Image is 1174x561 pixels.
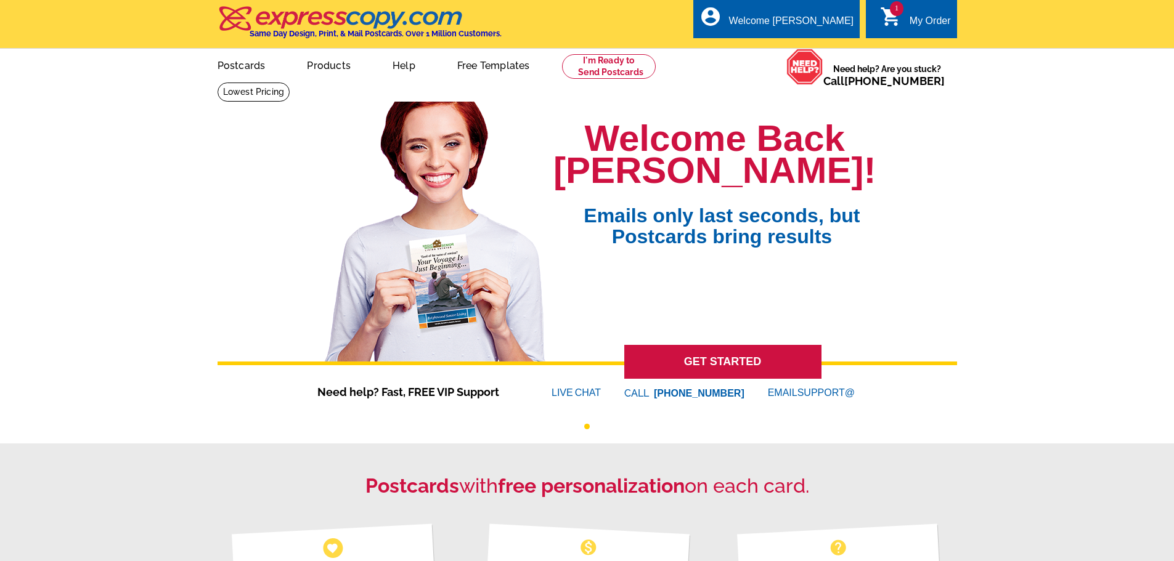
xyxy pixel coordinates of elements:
a: Products [287,50,370,79]
span: 1 [890,1,903,16]
a: Same Day Design, Print, & Mail Postcards. Over 1 Million Customers. [218,15,502,38]
h2: with on each card. [218,474,957,498]
span: Emails only last seconds, but Postcards bring results [568,187,876,247]
span: help [828,538,848,557]
h1: Welcome Back [PERSON_NAME]! [553,123,876,187]
span: favorite [326,541,339,554]
button: 1 of 1 [584,424,590,429]
div: My Order [910,15,951,33]
a: 1 shopping_cart My Order [880,14,951,29]
a: Postcards [198,50,285,79]
a: [PHONE_NUMBER] [844,75,945,87]
font: SUPPORT@ [797,385,857,400]
img: help [786,49,823,85]
a: LIVECHAT [552,387,601,398]
img: welcome-back-logged-in.png [317,92,553,361]
strong: free personalization [498,474,685,497]
font: LIVE [552,385,575,400]
a: GET STARTED [624,345,821,379]
a: Free Templates [438,50,550,79]
span: monetization_on [579,538,598,557]
div: Welcome [PERSON_NAME] [729,15,854,33]
strong: Postcards [365,474,459,497]
span: Need help? Are you stuck? [823,63,951,87]
i: shopping_cart [880,6,902,28]
span: Call [823,75,945,87]
i: account_circle [699,6,722,28]
a: Help [373,50,435,79]
h4: Same Day Design, Print, & Mail Postcards. Over 1 Million Customers. [250,29,502,38]
span: Need help? Fast, FREE VIP Support [317,384,515,400]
